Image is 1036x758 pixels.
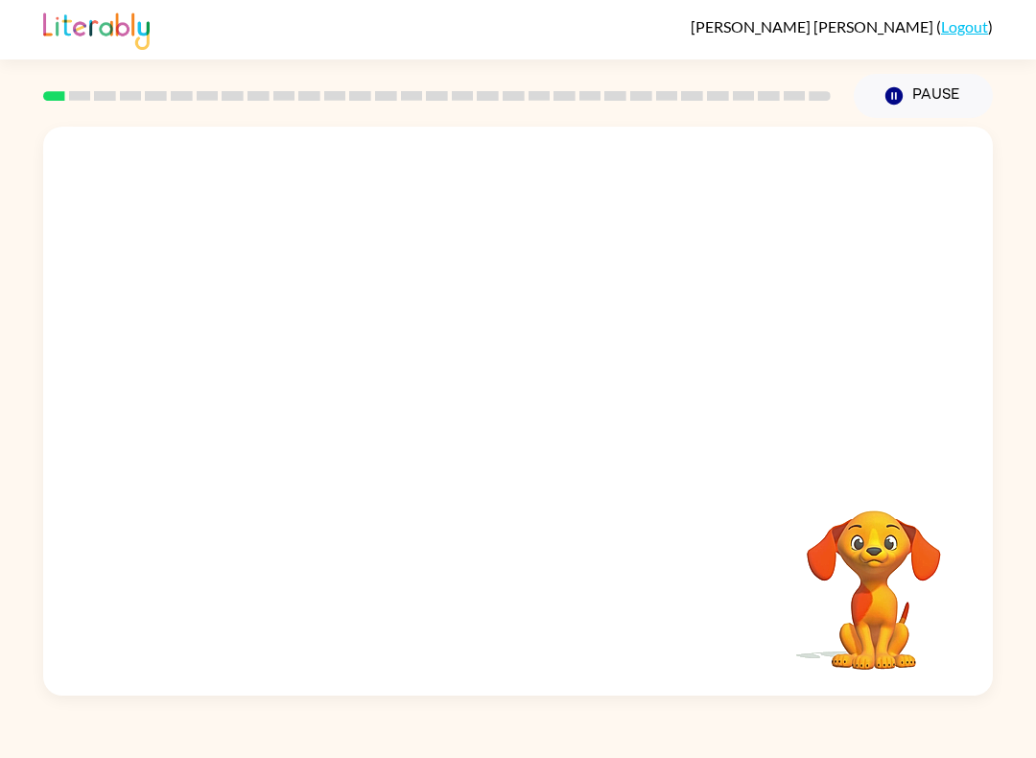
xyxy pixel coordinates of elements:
[691,17,936,36] span: [PERSON_NAME] [PERSON_NAME]
[43,8,150,50] img: Literably
[778,481,970,673] video: Your browser must support playing .mp4 files to use Literably. Please try using another browser.
[854,74,993,118] button: Pause
[941,17,988,36] a: Logout
[691,17,993,36] div: ( )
